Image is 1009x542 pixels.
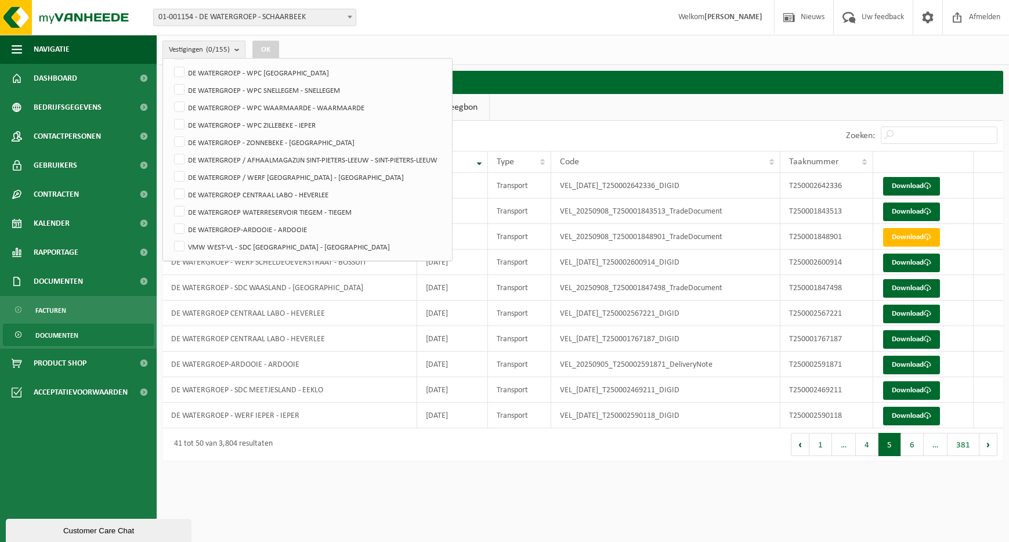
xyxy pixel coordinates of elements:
[417,275,488,301] td: [DATE]
[488,377,551,403] td: Transport
[417,301,488,326] td: [DATE]
[497,157,514,167] span: Type
[172,186,445,203] label: DE WATERGROEP CENTRAAL LABO - HEVERLEE
[551,250,781,275] td: VEL_[DATE]_T250002600914_DIGID
[417,224,488,250] td: [DATE]
[809,433,832,456] button: 1
[34,378,128,407] span: Acceptatievoorwaarden
[551,173,781,198] td: VEL_[DATE]_T250002642336_DIGID
[780,275,873,301] td: T250001847498
[417,352,488,377] td: [DATE]
[488,352,551,377] td: Transport
[34,93,102,122] span: Bedrijfsgegevens
[162,250,417,275] td: DE WATERGROEP - WERF SCHELDEOEVERSTRAAT - BOSSUIT
[832,433,856,456] span: …
[162,41,245,58] button: Vestigingen(0/155)
[780,377,873,403] td: T250002469211
[789,157,839,167] span: Taaknummer
[883,356,940,374] a: Download
[551,326,781,352] td: VEL_[DATE]_T250001767187_DIGID
[883,407,940,425] a: Download
[780,198,873,224] td: T250001843513
[780,224,873,250] td: T250001848901
[34,64,77,93] span: Dashboard
[34,349,86,378] span: Product Shop
[924,433,947,456] span: …
[34,180,79,209] span: Contracten
[34,151,77,180] span: Gebruikers
[206,46,230,53] count: (0/155)
[34,122,101,151] span: Contactpersonen
[162,377,417,403] td: DE WATERGROEP - SDC MEETJESLAND - EEKLO
[168,434,273,455] div: 41 tot 50 van 3,804 resultaten
[560,157,579,167] span: Code
[856,433,878,456] button: 4
[488,403,551,428] td: Transport
[162,352,417,377] td: DE WATERGROEP-ARDOOIE - ARDOOIE
[153,9,356,26] span: 01-001154 - DE WATERGROEP - SCHAARBEEK
[551,224,781,250] td: VEL_20250908_T250001848901_TradeDocument
[34,238,78,267] span: Rapportage
[35,324,78,346] span: Documenten
[172,238,445,255] label: VMW WEST-VL - SDC [GEOGRAPHIC_DATA] - [GEOGRAPHIC_DATA]
[172,168,445,186] label: DE WATERGROEP / WERF [GEOGRAPHIC_DATA] - [GEOGRAPHIC_DATA]
[162,301,417,326] td: DE WATERGROEP CENTRAAL LABO - HEVERLEE
[488,224,551,250] td: Transport
[172,99,445,116] label: DE WATERGROEP - WPC WAARMAARDE - WAARMAARDE
[6,516,194,542] iframe: chat widget
[883,228,940,247] a: Download
[417,403,488,428] td: [DATE]
[417,198,488,224] td: [DATE]
[488,198,551,224] td: Transport
[172,133,445,151] label: DE WATERGROEP - ZONNEBEKE - [GEOGRAPHIC_DATA]
[488,326,551,352] td: Transport
[252,41,279,59] button: OK
[878,433,901,456] button: 5
[551,198,781,224] td: VEL_20250908_T250001843513_TradeDocument
[154,9,356,26] span: 01-001154 - DE WATERGROEP - SCHAARBEEK
[780,250,873,275] td: T250002600914
[947,433,979,456] button: 381
[417,377,488,403] td: [DATE]
[172,221,445,238] label: DE WATERGROEP-ARDOOIE - ARDOOIE
[883,254,940,272] a: Download
[172,203,445,221] label: DE WATERGROEP WATERRESERVOIR TIEGEM - TIEGEM
[162,326,417,352] td: DE WATERGROEP CENTRAAL LABO - HEVERLEE
[883,305,940,323] a: Download
[551,275,781,301] td: VEL_20250908_T250001847498_TradeDocument
[172,151,445,168] label: DE WATERGROEP / AFHAALMAGAZIJN SINT-PIETERS-LEEUW - SINT-PIETERS-LEEUW
[901,433,924,456] button: 6
[488,250,551,275] td: Transport
[417,326,488,352] td: [DATE]
[791,433,809,456] button: Previous
[431,94,489,121] a: Weegbon
[551,352,781,377] td: VEL_20250905_T250002591871_DeliveryNote
[417,173,488,198] td: [DATE]
[883,330,940,349] a: Download
[35,299,66,321] span: Facturen
[34,209,70,238] span: Kalender
[3,324,154,346] a: Documenten
[417,250,488,275] td: [DATE]
[34,35,70,64] span: Navigatie
[551,377,781,403] td: VEL_[DATE]_T250002469211_DIGID
[780,326,873,352] td: T250001767187
[883,381,940,400] a: Download
[488,275,551,301] td: Transport
[780,173,873,198] td: T250002642336
[883,203,940,221] a: Download
[162,71,1003,93] h2: Documenten
[846,131,875,140] label: Zoeken:
[551,403,781,428] td: VEL_[DATE]_T250002590118_DIGID
[551,301,781,326] td: VEL_[DATE]_T250002567221_DIGID
[488,301,551,326] td: Transport
[172,64,445,81] label: DE WATERGROEP - WPC [GEOGRAPHIC_DATA]
[883,177,940,196] a: Download
[488,173,551,198] td: Transport
[172,81,445,99] label: DE WATERGROEP - WPC SNELLEGEM - SNELLEGEM
[780,352,873,377] td: T250002591871
[3,299,154,321] a: Facturen
[883,279,940,298] a: Download
[780,403,873,428] td: T250002590118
